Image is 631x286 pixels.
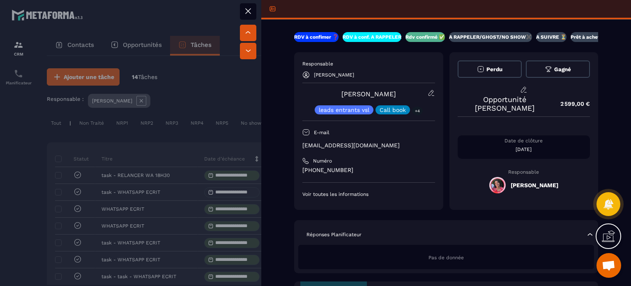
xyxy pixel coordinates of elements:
[554,66,571,72] span: Gagné
[536,34,567,40] p: A SUIVRE ⏳
[341,90,396,98] a: [PERSON_NAME]
[571,34,612,40] p: Prêt à acheter 🎰
[302,60,435,67] p: Responsable
[511,182,558,188] h5: [PERSON_NAME]
[306,231,362,238] p: Réponses Planificateur
[294,34,339,40] p: RDV à confimer ❓
[313,158,332,164] p: Numéro
[319,107,369,113] p: leads entrants vsl
[302,191,435,198] p: Voir toutes les informations
[458,137,590,144] p: Date de clôture
[314,72,354,78] p: [PERSON_NAME]
[405,34,445,40] p: Rdv confirmé ✅
[449,34,532,40] p: A RAPPELER/GHOST/NO SHOW✖️
[412,107,423,115] p: +4
[596,253,621,278] div: Ouvrir le chat
[552,96,590,112] p: 2 599,00 €
[314,129,329,136] p: E-mail
[302,166,435,174] p: [PHONE_NUMBER]
[343,34,401,40] p: RDV à conf. A RAPPELER
[428,255,464,260] span: Pas de donnée
[486,66,502,72] span: Perdu
[458,60,522,78] button: Perdu
[458,95,553,112] p: Opportunité [PERSON_NAME]
[526,60,590,78] button: Gagné
[380,107,406,113] p: Call book
[458,146,590,153] p: [DATE]
[458,169,590,175] p: Responsable
[302,142,435,149] p: [EMAIL_ADDRESS][DOMAIN_NAME]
